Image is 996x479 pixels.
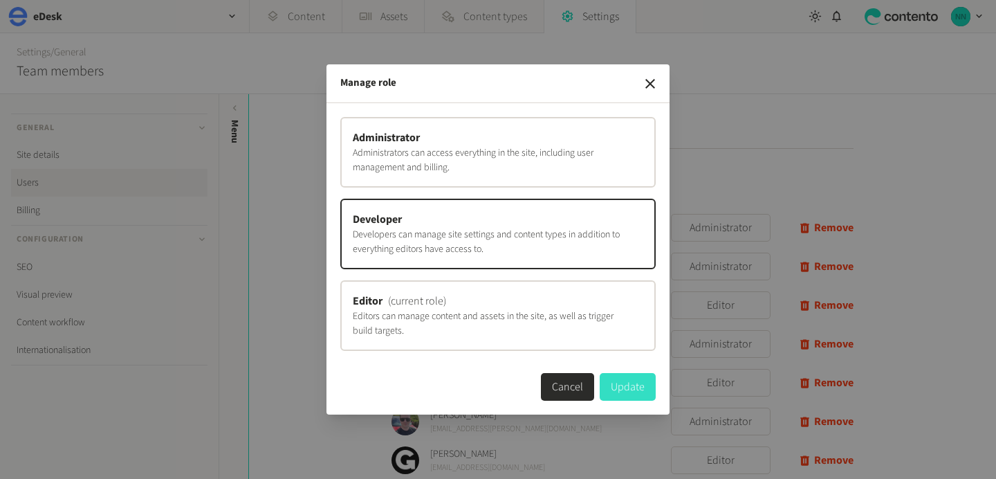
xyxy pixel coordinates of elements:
[600,373,656,401] button: Update
[541,373,594,401] button: Cancel
[353,130,420,145] span: Administrator
[340,75,396,91] h2: Manage role
[353,228,643,257] p: Developers can manage site settings and content types in addition to everything editors have acce...
[353,146,643,175] p: Administrators can access everything in the site, including user management and billing.
[353,293,382,309] span: Editor
[353,212,402,227] span: Developer
[353,309,643,338] p: Editors can manage content and assets in the site, as well as trigger build targets.
[388,293,446,309] span: (current role)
